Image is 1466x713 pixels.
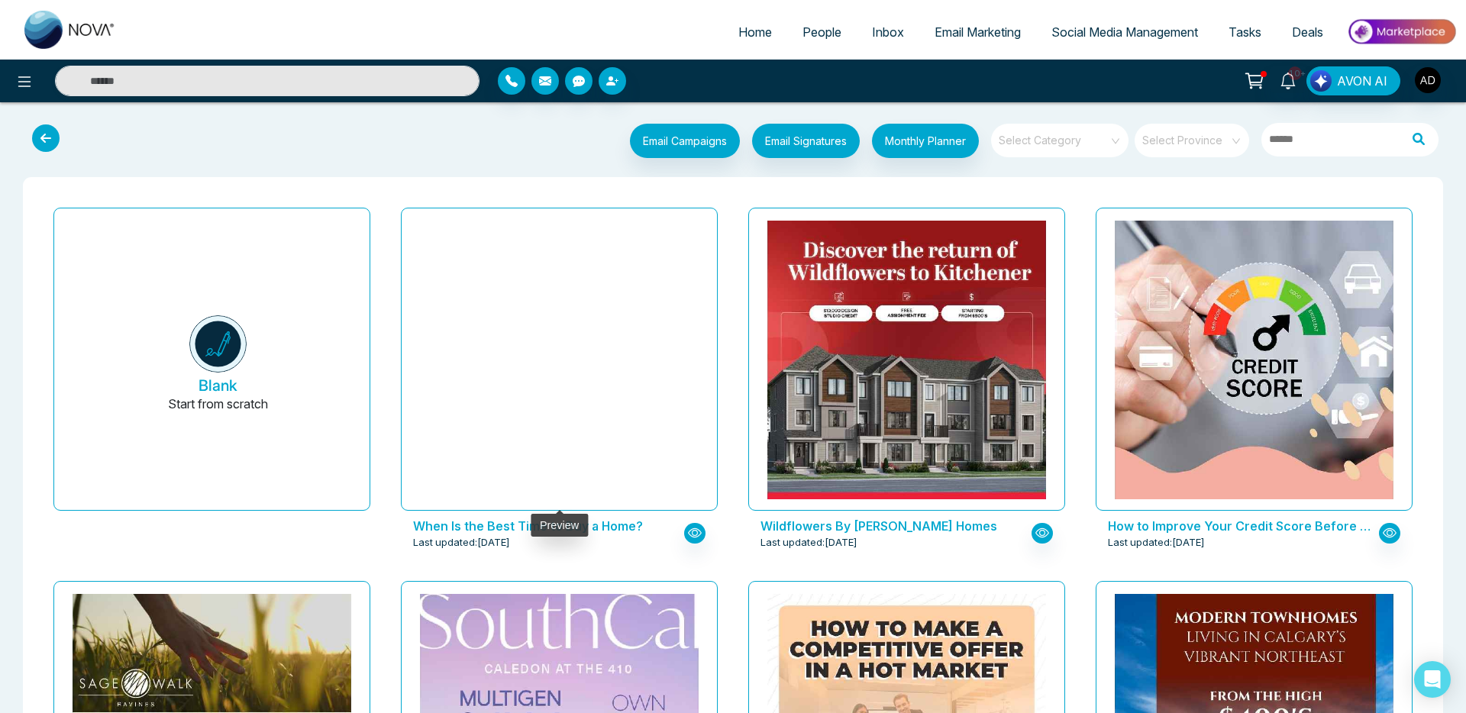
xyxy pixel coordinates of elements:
[1306,66,1400,95] button: AVON AI
[723,18,787,47] a: Home
[857,18,919,47] a: Inbox
[738,24,772,40] span: Home
[1415,67,1441,93] img: User Avatar
[1108,517,1371,535] p: How to Improve Your Credit Score Before Buying a Home
[1346,15,1457,49] img: Market-place.gif
[1270,66,1306,93] a: 10+
[802,24,841,40] span: People
[1108,535,1205,550] span: Last updated: [DATE]
[872,124,979,158] button: Monthly Planner
[79,221,357,510] button: BlankStart from scratch
[919,18,1036,47] a: Email Marketing
[760,517,1024,535] p: Wildflowers By Mattamy Homes
[199,376,237,395] h5: Blank
[1414,661,1451,698] div: Open Intercom Messenger
[1310,70,1332,92] img: Lead Flow
[168,395,268,431] p: Start from scratch
[872,24,904,40] span: Inbox
[413,535,510,550] span: Last updated: [DATE]
[760,535,857,550] span: Last updated: [DATE]
[752,124,860,158] button: Email Signatures
[1292,24,1323,40] span: Deals
[618,132,740,147] a: Email Campaigns
[413,517,676,535] p: When Is the Best Time to Buy a Home?
[24,11,116,49] img: Nova CRM Logo
[630,124,740,158] button: Email Campaigns
[935,24,1021,40] span: Email Marketing
[1213,18,1277,47] a: Tasks
[1288,66,1302,80] span: 10+
[1277,18,1338,47] a: Deals
[1337,72,1387,90] span: AVON AI
[1051,24,1198,40] span: Social Media Management
[740,124,860,162] a: Email Signatures
[189,315,247,373] img: novacrm
[1036,18,1213,47] a: Social Media Management
[787,18,857,47] a: People
[860,124,979,162] a: Monthly Planner
[1229,24,1261,40] span: Tasks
